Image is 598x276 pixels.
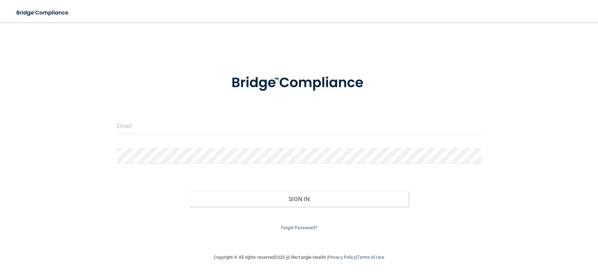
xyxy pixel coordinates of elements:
img: bridge_compliance_login_screen.278c3ca4.svg [217,65,381,101]
a: Forgot Password? [281,225,317,230]
div: Copyright © All rights reserved 2025 @ Rectangle Health | | [171,246,427,269]
img: bridge_compliance_login_screen.278c3ca4.svg [11,6,75,20]
a: Terms of Use [357,255,384,260]
button: Sign In [189,191,408,207]
a: Privacy Policy [328,255,356,260]
input: Email [117,118,481,134]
